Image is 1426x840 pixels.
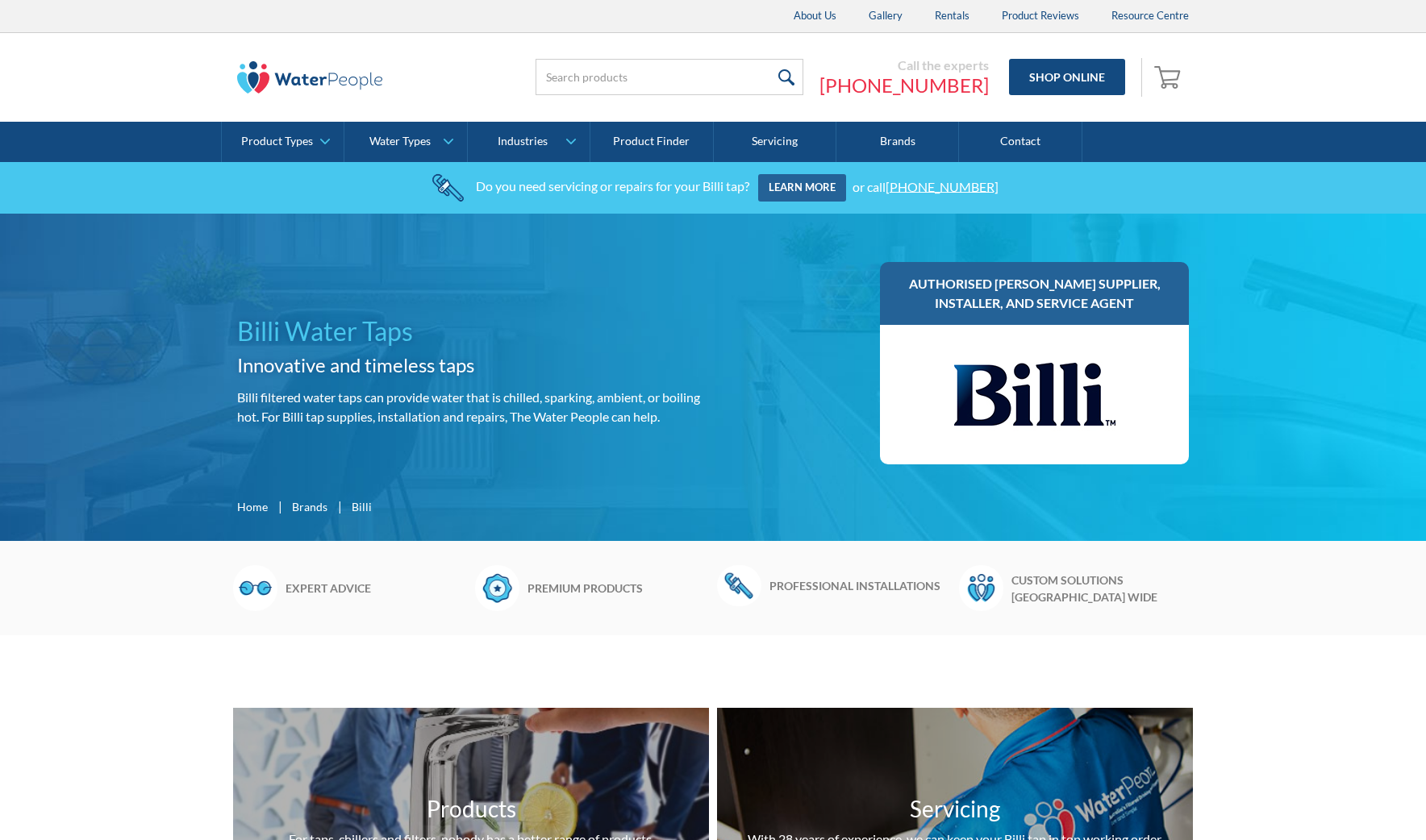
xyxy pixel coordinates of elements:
img: shopping cart [1154,64,1185,89]
a: Product Types [222,122,344,162]
div: Billi [352,498,372,515]
img: Wrench [717,565,761,605]
a: Industries [468,122,590,162]
h1: Billi Water Taps [237,312,707,351]
h3: Products [427,792,516,825]
a: Home [237,498,268,515]
div: Water Types [369,135,431,148]
img: Glasses [233,565,277,610]
a: Open empty cart [1150,58,1189,97]
p: Billi filtered water taps can provide water that is chilled, sparking, ambient, or boiling hot. F... [237,388,707,426]
a: Servicing [714,122,836,162]
a: [PHONE_NUMBER] [886,178,999,193]
a: Product Finder [590,122,713,162]
h3: Authorised [PERSON_NAME] supplier, installer, and service agent [896,274,1173,313]
a: Water Types [344,122,466,162]
h6: Premium products [527,580,709,597]
input: Search products [536,59,803,95]
a: Learn more [758,174,846,202]
a: Contact [959,122,1082,162]
img: Badge [475,565,519,610]
a: Brands [836,122,959,162]
div: Do you need servicing or repairs for your Billi tap? [476,178,749,193]
a: Brands [292,498,327,515]
h2: Innovative and timeless taps [237,351,707,380]
div: Industries [498,135,548,148]
div: Product Types [241,135,313,148]
div: | [276,497,284,516]
div: | [336,497,344,516]
h3: Servicing [910,792,1000,825]
div: Call the experts [819,57,989,73]
a: [PHONE_NUMBER] [819,73,989,98]
img: Waterpeople Symbol [959,565,1003,610]
a: Shop Online [1009,59,1125,95]
h6: Expert advice [286,580,467,597]
div: or call [853,178,999,193]
h6: Custom solutions [GEOGRAPHIC_DATA] wide [1011,572,1193,605]
img: Billi [954,341,1115,448]
img: The Water People [237,61,382,94]
h6: Professional installations [769,577,951,594]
